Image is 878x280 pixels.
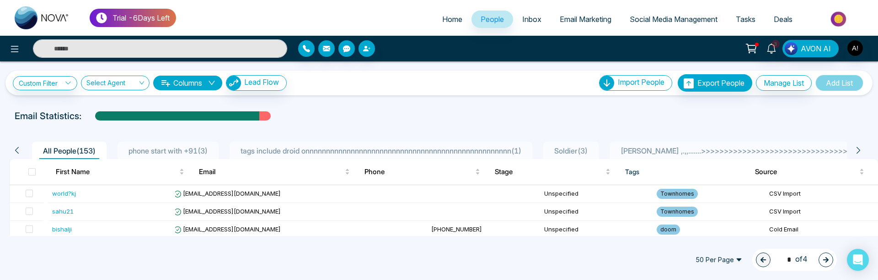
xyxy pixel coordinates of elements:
span: [EMAIL_ADDRESS][DOMAIN_NAME] [174,208,281,215]
th: Email [192,159,358,185]
a: Email Marketing [551,11,621,28]
span: doom [657,225,680,235]
div: bishalji [52,225,72,234]
button: Columnsdown [153,76,222,90]
td: CSV Import [766,203,878,221]
span: Source [755,166,857,177]
span: down [208,79,215,87]
img: Nova CRM Logo [15,6,70,29]
a: Home [433,11,471,28]
span: Email Marketing [560,15,611,24]
span: [EMAIL_ADDRESS][DOMAIN_NAME] [174,225,281,233]
img: Lead Flow [785,42,798,55]
div: world?kj [52,189,76,198]
span: First Name [56,166,177,177]
span: phone start with +91 ( 3 ) [125,146,211,155]
span: Export People [697,78,744,88]
span: 3 [771,40,780,48]
button: Manage List [756,75,812,91]
td: Cold Email [766,221,878,239]
img: Lead Flow [226,76,241,90]
span: of 4 [782,253,808,266]
span: People [481,15,504,24]
th: Tags [618,159,748,185]
span: [PHONE_NUMBER] [431,225,482,233]
p: Email Statistics: [15,109,81,123]
span: All People ( 153 ) [39,146,99,155]
td: Unspecified [541,221,653,239]
a: Social Media Management [621,11,727,28]
span: Stage [495,166,604,177]
span: Tasks [736,15,755,24]
td: Unspecified [541,185,653,203]
div: sahu21 [52,207,74,216]
span: 50 Per Page [689,253,749,267]
span: Phone [364,166,473,177]
span: Email [199,166,343,177]
th: First Name [48,159,191,185]
td: Unspecified [541,203,653,221]
span: Townhomes [657,189,698,199]
th: Phone [357,159,487,185]
span: Lead Flow [244,77,279,87]
a: Custom Filter [13,76,77,90]
th: Stage [487,159,618,185]
button: Export People [678,74,752,92]
span: Social Media Management [630,15,717,24]
p: Trial - 6 Days Left [112,12,170,23]
a: Tasks [727,11,765,28]
a: Inbox [513,11,551,28]
a: People [471,11,513,28]
span: Import People [618,77,664,87]
td: CSV Import [766,185,878,203]
img: User Avatar [847,40,863,56]
span: AVON AI [801,43,831,54]
span: Deals [774,15,792,24]
a: Lead FlowLead Flow [222,75,287,91]
a: Deals [765,11,802,28]
span: Inbox [522,15,541,24]
button: Lead Flow [226,75,287,91]
div: Open Intercom Messenger [847,249,869,271]
span: Soldier ( 3 ) [551,146,591,155]
a: 3 [760,40,782,56]
th: Source [748,159,878,185]
span: Home [442,15,462,24]
img: Market-place.gif [806,9,873,29]
span: [EMAIL_ADDRESS][DOMAIN_NAME] [174,190,281,197]
button: AVON AI [782,40,839,57]
span: Townhomes [657,207,698,217]
span: tags include droid onnnnnnnnnnnnnnnnnnnnnnnnnnnnnnnnnnnnnnnnnnnnnnnnnn ( 1 ) [237,146,525,155]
